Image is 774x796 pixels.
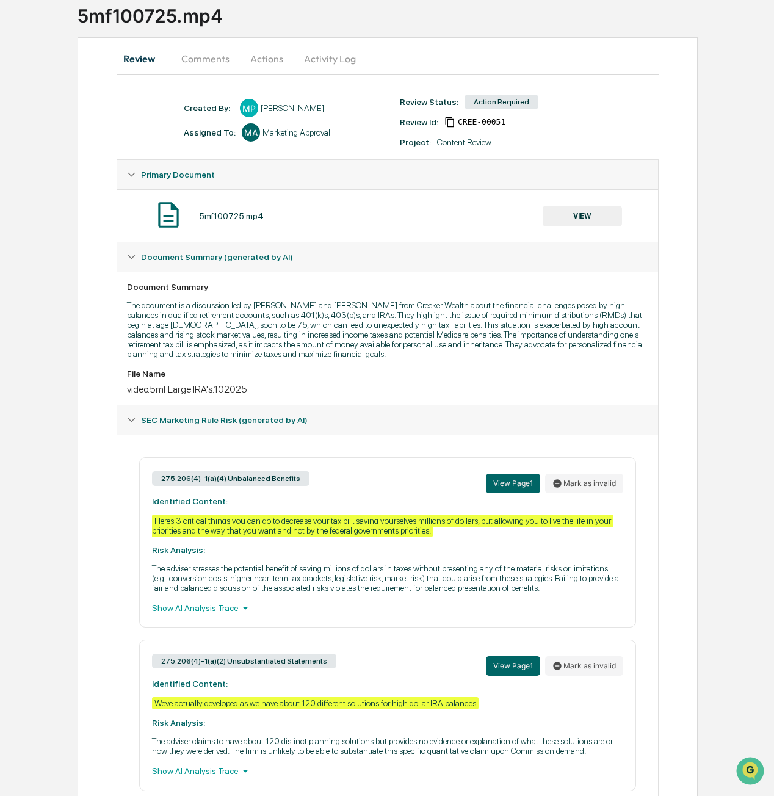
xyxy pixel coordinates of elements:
button: View Page1 [486,656,540,676]
button: Review [117,44,172,73]
p: The adviser claims to have about 120 distinct planning solutions but provides no evidence or expl... [152,736,623,756]
div: secondary tabs example [117,44,659,73]
div: Show AI Analysis Trace [152,601,623,615]
span: 645b3105-bc57-4d3e-88a8-4637c5959e5a [458,117,505,127]
div: 🖐️ [12,154,22,164]
div: Assigned To: [184,128,236,137]
div: Review Id: [400,117,438,127]
button: Comments [172,44,239,73]
div: Review Status: [400,97,458,107]
p: How can we help? [12,25,222,45]
div: 275.206(4)-1(a)(2) Unsubstantiated Statements [152,654,336,668]
div: Content Review [437,137,491,147]
div: SEC Marketing Rule Risk (generated by AI) [117,405,658,435]
button: View Page1 [486,474,540,493]
div: Primary Document [117,189,658,242]
strong: Risk Analysis: [152,545,205,555]
div: video.5mf Large IRA's.102025 [127,383,648,395]
div: Created By: ‎ ‎ [184,103,234,113]
div: 5mf100725.mp4 [199,211,264,221]
div: MA [242,123,260,142]
button: Actions [239,44,294,73]
u: (generated by AI) [239,415,308,425]
button: Mark as invalid [545,474,623,493]
div: Marketing Approval [262,128,330,137]
img: 1746055101610-c473b297-6a78-478c-a979-82029cc54cd1 [12,93,34,115]
div: Start new chat [42,93,200,105]
a: Powered byPylon [86,206,148,215]
p: The adviser stresses the potential benefit of saving millions of dollars in taxes without present... [152,563,623,593]
div: Show AI Analysis Trace [152,764,623,778]
p: The document is a discussion led by [PERSON_NAME] and [PERSON_NAME] from Creeker Wealth about the... [127,300,648,359]
span: Primary Document [141,170,215,179]
div: Document Summary (generated by AI) [117,272,658,405]
strong: Identified Content: [152,496,228,506]
span: SEC Marketing Rule Risk [141,415,308,425]
span: Preclearance [24,153,79,165]
div: Document Summary (generated by AI) [117,242,658,272]
button: Start new chat [208,96,222,111]
div: File Name [127,369,648,378]
div: 🔎 [12,178,22,187]
div: MP [240,99,258,117]
span: Attestations [101,153,151,165]
a: 🔎Data Lookup [7,172,82,194]
a: 🗄️Attestations [84,148,156,170]
iframe: Open customer support [735,756,768,789]
span: Document Summary [141,252,293,262]
strong: Risk Analysis: [152,718,205,728]
button: VIEW [543,206,622,226]
a: 🖐️Preclearance [7,148,84,170]
div: We're available if you need us! [42,105,154,115]
div: 275.206(4)-1(a)(4) Unbalanced Benefits [152,471,309,486]
u: (generated by AI) [224,252,293,262]
button: Mark as invalid [545,656,623,676]
strong: Identified Content: [152,679,228,689]
img: Document Icon [153,200,184,230]
span: Data Lookup [24,176,77,189]
div: [PERSON_NAME] [261,103,324,113]
div: Project: [400,137,431,147]
div: Weve actually developed as we have about 120 different solutions for high dollar IRA balances [152,697,479,709]
div: Action Required [465,95,538,109]
div: Document Summary [127,282,648,292]
button: Activity Log [294,44,366,73]
div: 🗄️ [89,154,98,164]
div: Heres 3 critical things you can do to decrease your tax bill, saving yourselves millions of dolla... [152,515,613,537]
span: Pylon [121,206,148,215]
div: Primary Document [117,160,658,189]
